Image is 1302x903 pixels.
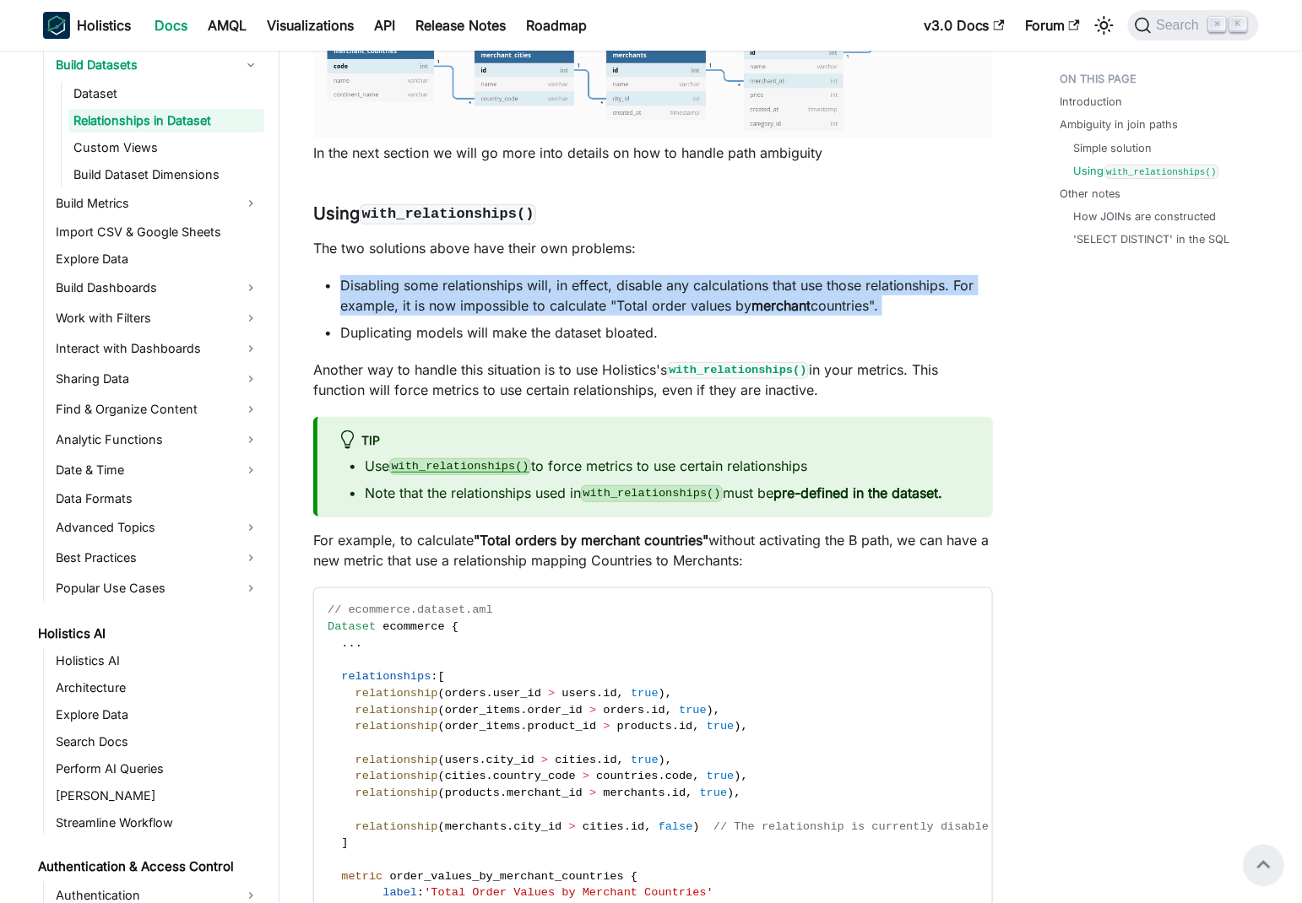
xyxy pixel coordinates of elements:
[665,787,672,799] span: .
[355,787,438,799] span: relationship
[43,12,131,39] a: HolisticsHolistics
[679,704,707,716] span: true
[33,855,264,879] a: Authentication & Access Control
[51,487,264,511] a: Data Formats
[693,820,700,833] span: )
[68,163,264,187] a: Build Dataset Dimensions
[659,754,665,766] span: )
[341,836,348,849] span: ]
[493,687,541,700] span: user_id
[68,136,264,160] a: Custom Views
[438,770,445,782] span: (
[700,787,728,799] span: true
[693,770,700,782] span: ,
[51,335,264,362] a: Interact with Dashboards
[1061,186,1121,202] a: Other notes
[68,109,264,132] a: Relationships in Dataset
[26,51,279,903] nav: Docs sidebar
[355,820,438,833] span: relationship
[659,820,693,833] span: false
[355,704,438,716] span: relationship
[51,220,264,244] a: Import CSV & Google Sheets
[1074,231,1230,247] a: 'SELECT DISTINCT' in the SQL
[51,703,264,727] a: Explore Data
[1128,10,1259,41] button: Search (Command+K)
[528,704,583,716] span: order_id
[596,754,603,766] span: .
[445,770,486,782] span: cities
[665,704,672,716] span: ,
[581,485,723,502] code: with_relationships()
[520,720,527,733] span: .
[520,704,527,716] span: .
[341,870,382,883] span: metric
[486,754,534,766] span: city_id
[355,637,362,650] span: .
[561,687,596,700] span: users
[51,457,264,484] a: Date & Time
[438,787,445,799] span: (
[528,720,597,733] span: product_id
[631,820,644,833] span: id
[672,720,679,733] span: .
[734,787,741,799] span: ,
[672,787,686,799] span: id
[51,51,264,78] a: Build Datasets
[707,770,735,782] span: true
[43,12,70,39] img: Holistics
[1074,140,1153,156] a: Simple solution
[382,620,444,633] span: ecommerce
[328,603,493,616] span: // ecommerce.dataset.aml
[507,820,513,833] span: .
[51,426,264,453] a: Analytic Functions
[355,754,438,766] span: relationship
[33,622,264,646] a: Holistics AI
[603,787,665,799] span: merchants
[589,787,596,799] span: >
[438,820,445,833] span: (
[1015,12,1090,39] a: Forum
[516,12,597,39] a: Roadmap
[692,720,699,733] span: ,
[1230,17,1247,32] kbd: K
[555,754,596,766] span: cities
[364,12,405,39] a: API
[1074,208,1217,224] a: How JOINs are constructed
[445,820,507,833] span: merchants
[51,575,264,602] a: Popular Use Cases
[644,704,651,716] span: .
[486,687,493,700] span: .
[51,190,264,217] a: Build Metrics
[603,704,644,716] span: orders
[424,886,713,899] span: 'Total Order Values by Merchant Countries'
[596,687,603,700] span: .
[313,530,993,570] p: For example, to calculate without activating the B path, we can have a new metric that use a rela...
[667,362,809,379] code: with_relationships()
[365,483,973,503] li: Note that the relationships used in must be
[734,770,741,782] span: )
[486,770,493,782] span: .
[617,754,624,766] span: ,
[405,12,516,39] a: Release Notes
[665,687,672,700] span: ,
[617,687,624,700] span: ,
[431,670,437,683] span: :
[665,770,693,782] span: code
[438,720,445,733] span: (
[1091,12,1118,39] button: Switch between dark and light mode (currently light mode)
[914,12,1015,39] a: v3.0 Docs
[51,811,264,835] a: Streamline Workflow
[340,322,993,343] li: Duplicating models will make the dataset bloated.
[644,820,651,833] span: ,
[452,620,458,633] span: {
[445,754,480,766] span: users
[707,720,735,733] span: true
[727,787,734,799] span: )
[313,238,993,258] p: The two solutions above have their own problems:
[665,754,672,766] span: ,
[51,514,264,541] a: Advanced Topics
[389,870,623,883] span: order_values_by_merchant_countries
[474,532,708,549] strong: "Total orders by merchant countries"
[389,458,531,475] code: with_relationships()
[631,687,659,700] span: true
